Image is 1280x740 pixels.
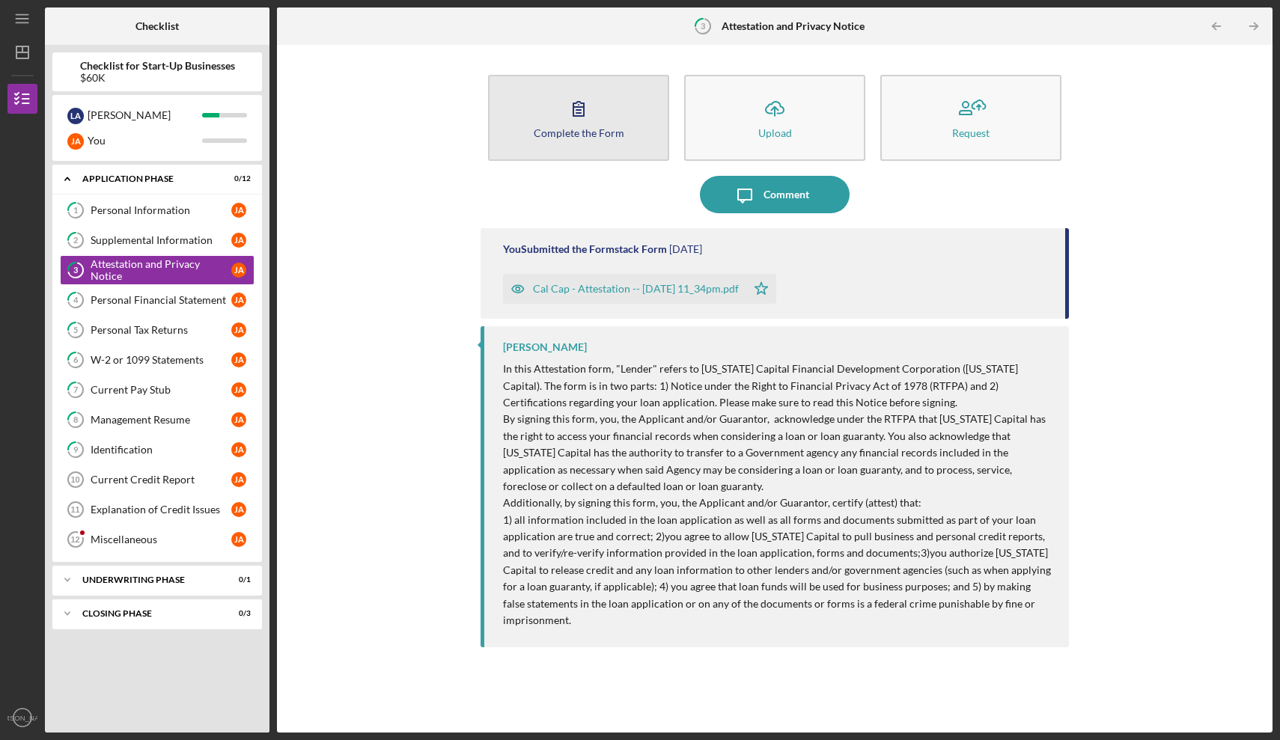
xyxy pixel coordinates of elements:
tspan: 1 [73,206,78,215]
a: 9IdentificationJA [60,435,255,465]
button: Comment [700,176,850,213]
tspan: 5 [73,325,78,335]
button: Complete the Form [488,75,669,161]
a: 8Management ResumeJA [60,405,255,435]
div: J A [231,263,246,278]
b: Checklist [135,20,179,32]
div: Personal Information [91,204,231,216]
tspan: 3 [73,266,78,275]
a: 10Current Credit ReportJA [60,465,255,495]
a: 6W-2 or 1099 StatementsJA [60,345,255,375]
div: J A [231,532,246,547]
div: Closing Phase [82,609,213,618]
button: Cal Cap - Attestation -- [DATE] 11_34pm.pdf [503,274,776,304]
div: Personal Tax Returns [91,324,231,336]
div: Personal Financial Statement [91,294,231,306]
div: Supplemental Information [91,234,231,246]
div: Current Pay Stub [91,384,231,396]
div: Upload [758,127,792,138]
div: Comment [764,176,809,213]
span: In this Attestation form, "Lender" refers to [US_STATE] Capital Financial Development Corporation... [503,362,1018,409]
a: 5Personal Tax ReturnsJA [60,315,255,345]
tspan: 4 [73,296,79,305]
div: J A [231,293,246,308]
div: J A [231,233,246,248]
div: Application Phase [82,174,213,183]
div: J A [231,382,246,397]
tspan: 9 [73,445,79,455]
div: Identification [91,444,231,456]
div: You [88,128,202,153]
div: [PERSON_NAME] [88,103,202,128]
div: 0 / 1 [224,575,251,584]
div: W-2 or 1099 Statements [91,354,231,366]
a: 11Explanation of Credit IssuesJA [60,495,255,525]
div: L A [67,108,84,124]
b: Checklist for Start-Up Businesses [80,60,235,72]
div: [PERSON_NAME] [503,341,587,353]
a: 3Attestation and Privacy NoticeJA [60,255,255,285]
p: By signing this form, you, the Applicant and/or Guarantor, acknowledge under the RTFPA that [US_S... [503,411,1054,495]
tspan: 6 [73,355,79,365]
div: Attestation and Privacy Notice [91,258,231,282]
button: Request [880,75,1061,161]
div: J A [231,502,246,517]
div: Underwriting Phase [82,575,213,584]
div: J A [231,352,246,367]
tspan: 3 [701,21,705,31]
time: 2025-08-14 03:34 [669,243,702,255]
div: Current Credit Report [91,474,231,486]
button: [PERSON_NAME] [7,703,37,733]
a: 2Supplemental InformationJA [60,225,255,255]
p: Additionally, by signing this form, you, the Applicant and/or Guarantor, certify (attest) that: [503,495,1054,511]
div: Request [952,127,990,138]
div: J A [231,442,246,457]
p: 1) all information included in the loan application as well as all forms and documents submitted ... [503,512,1054,629]
tspan: 2 [73,236,78,245]
div: J A [231,203,246,218]
tspan: 11 [70,505,79,514]
div: J A [231,472,246,487]
div: J A [231,412,246,427]
div: Miscellaneous [91,533,231,545]
a: 4Personal Financial StatementJA [60,285,255,315]
tspan: 7 [73,385,79,395]
div: 0 / 3 [224,609,251,618]
button: Upload [684,75,865,161]
a: 7Current Pay StubJA [60,375,255,405]
a: 1Personal InformationJA [60,195,255,225]
div: Management Resume [91,414,231,426]
div: J A [231,322,246,337]
span: you agree to allow [US_STATE] Capital to pull business and personal credit reports, and to verify... [503,530,1045,559]
b: Attestation and Privacy Notice [722,20,865,32]
div: Cal Cap - Attestation -- [DATE] 11_34pm.pdf [533,283,739,295]
div: $60K [80,72,235,84]
div: 0 / 12 [224,174,251,183]
div: Complete the Form [534,127,624,138]
div: Explanation of Credit Issues [91,504,231,516]
tspan: 8 [73,415,78,425]
span: 3) [921,546,930,559]
div: J A [67,133,84,150]
div: You Submitted the Formstack Form [503,243,667,255]
tspan: 12 [70,535,79,544]
a: 12MiscellaneousJA [60,525,255,554]
tspan: 10 [70,475,79,484]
